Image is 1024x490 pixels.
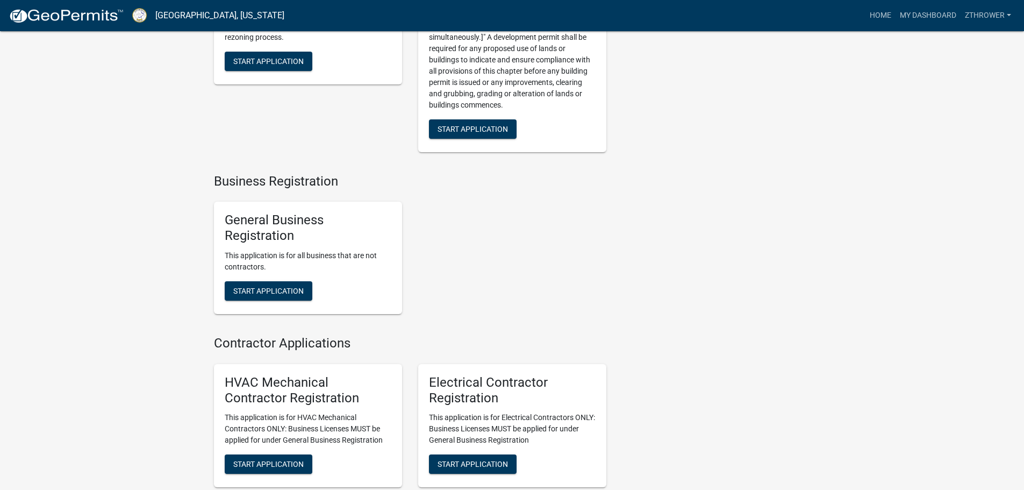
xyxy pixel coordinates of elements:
button: Start Application [225,455,312,474]
p: This application is for all business that are not contractors. [225,250,391,273]
h5: Electrical Contractor Registration [429,375,596,406]
button: Start Application [429,119,517,139]
button: Start Application [225,52,312,71]
button: Start Application [225,281,312,301]
p: This application is for Electrical Contractors ONLY: Business Licenses MUST be applied for under ... [429,412,596,446]
h5: HVAC Mechanical Contractor Registration [225,375,391,406]
h4: Business Registration [214,174,606,189]
span: Start Application [233,287,304,295]
a: [GEOGRAPHIC_DATA], [US_STATE] [155,6,284,25]
span: Start Application [438,460,508,468]
a: My Dashboard [896,5,961,26]
p: This application is for HVAC Mechanical Contractors ONLY: Business Licenses MUST be applied for u... [225,412,391,446]
span: Start Application [438,124,508,133]
h5: General Business Registration [225,212,391,244]
a: Zthrower [961,5,1015,26]
span: Start Application [233,56,304,65]
a: Home [865,5,896,26]
button: Start Application [429,455,517,474]
h4: Contractor Applications [214,336,606,351]
img: Putnam County, Georgia [132,8,147,23]
span: Start Application [233,460,304,468]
